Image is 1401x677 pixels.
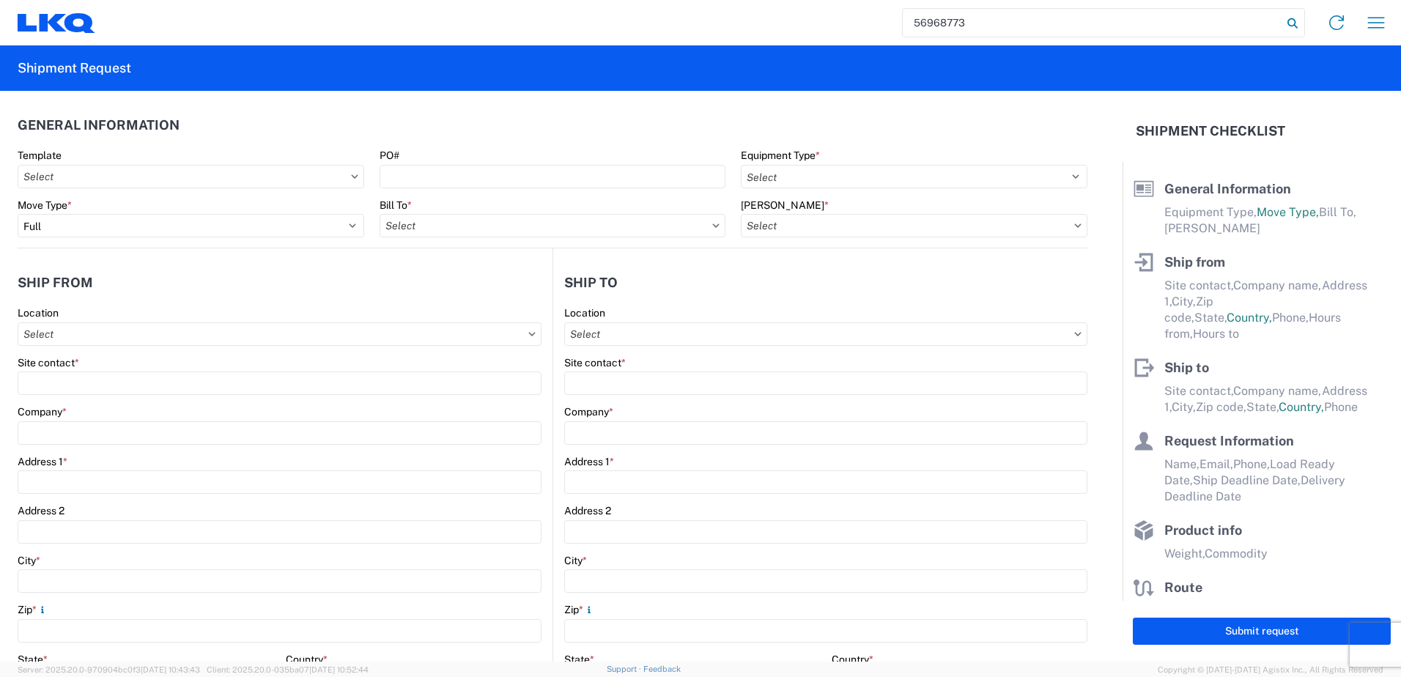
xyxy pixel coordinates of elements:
[1233,457,1270,471] span: Phone,
[18,356,79,369] label: Site contact
[286,653,328,666] label: Country
[564,306,605,319] label: Location
[1164,221,1260,235] span: [PERSON_NAME]
[1172,400,1196,414] span: City,
[1233,384,1322,398] span: Company name,
[741,149,820,162] label: Equipment Type
[564,653,594,666] label: State
[380,214,726,237] input: Select
[564,356,626,369] label: Site contact
[1164,384,1233,398] span: Site contact,
[1233,278,1322,292] span: Company name,
[1164,205,1257,219] span: Equipment Type,
[564,455,614,468] label: Address 1
[1227,311,1272,325] span: Country,
[564,603,595,616] label: Zip
[1158,663,1383,676] span: Copyright © [DATE]-[DATE] Agistix Inc., All Rights Reserved
[1205,547,1268,561] span: Commodity
[207,665,369,674] span: Client: 2025.20.0-035ba07
[18,405,67,418] label: Company
[18,554,40,567] label: City
[1172,295,1196,308] span: City,
[1246,400,1279,414] span: State,
[1133,618,1391,645] button: Submit request
[18,149,62,162] label: Template
[18,165,364,188] input: Select
[1272,311,1309,325] span: Phone,
[18,118,180,133] h2: General Information
[564,405,613,418] label: Company
[741,214,1087,237] input: Select
[1194,311,1227,325] span: State,
[1193,327,1239,341] span: Hours to
[564,275,618,290] h2: Ship to
[18,59,131,77] h2: Shipment Request
[18,603,48,616] label: Zip
[18,504,64,517] label: Address 2
[18,665,200,674] span: Server: 2025.20.0-970904bc0f3
[1164,580,1202,595] span: Route
[832,653,873,666] label: Country
[1164,181,1291,196] span: General Information
[564,554,587,567] label: City
[18,306,59,319] label: Location
[141,665,200,674] span: [DATE] 10:43:43
[903,9,1282,37] input: Shipment, tracking or reference number
[1164,547,1205,561] span: Weight,
[18,653,48,666] label: State
[1319,205,1356,219] span: Bill To,
[1193,473,1301,487] span: Ship Deadline Date,
[564,322,1087,346] input: Select
[1164,254,1225,270] span: Ship from
[18,199,72,212] label: Move Type
[18,322,541,346] input: Select
[643,665,681,673] a: Feedback
[1164,433,1294,448] span: Request Information
[607,665,643,673] a: Support
[564,504,611,517] label: Address 2
[1164,522,1242,538] span: Product info
[380,149,399,162] label: PO#
[1196,400,1246,414] span: Zip code,
[18,275,93,290] h2: Ship from
[1136,122,1285,140] h2: Shipment Checklist
[1199,457,1233,471] span: Email,
[1164,360,1209,375] span: Ship to
[1257,205,1319,219] span: Move Type,
[1324,400,1358,414] span: Phone
[1164,457,1199,471] span: Name,
[18,455,67,468] label: Address 1
[741,199,829,212] label: [PERSON_NAME]
[309,665,369,674] span: [DATE] 10:52:44
[1279,400,1324,414] span: Country,
[380,199,412,212] label: Bill To
[1164,278,1233,292] span: Site contact,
